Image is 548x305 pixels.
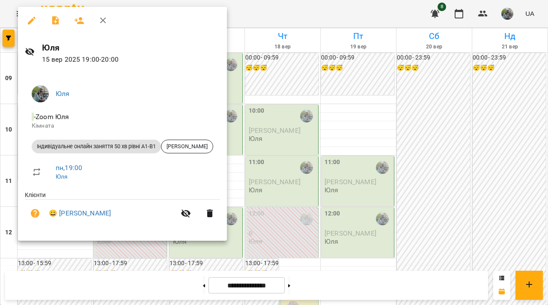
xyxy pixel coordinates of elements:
[161,143,213,150] span: [PERSON_NAME]
[56,164,82,172] a: пн , 19:00
[56,90,69,98] a: Юля
[32,113,71,121] span: - Zoom Юля
[42,41,220,54] h6: Юля
[161,140,213,153] div: [PERSON_NAME]
[25,203,45,224] button: Візит ще не сплачено. Додати оплату?
[32,85,49,102] img: c71655888622cca4d40d307121b662d7.jpeg
[32,143,161,150] span: Індивідуальне онлайн заняття 50 хв рівні А1-В1
[42,54,220,65] p: 15 вер 2025 19:00 - 20:00
[56,173,68,180] a: Юля
[49,208,111,218] a: 😀 [PERSON_NAME]
[32,122,213,130] p: Кімната
[25,191,220,230] ul: Клієнти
